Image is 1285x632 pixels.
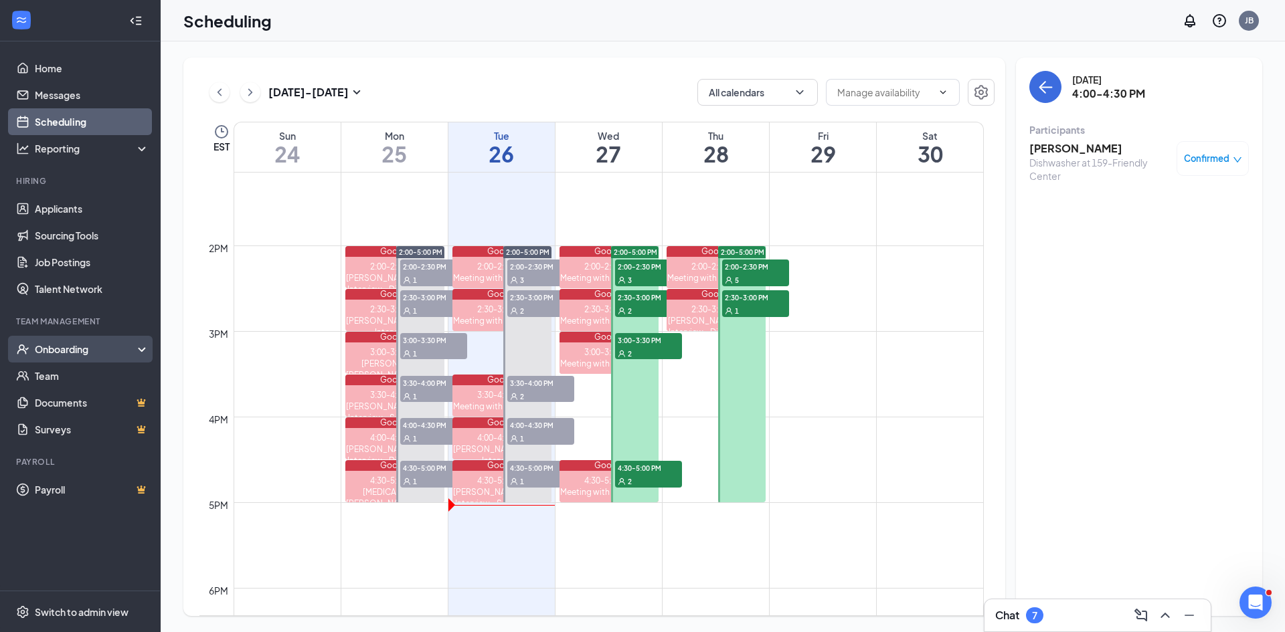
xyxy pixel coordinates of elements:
svg: User [510,307,518,315]
div: 2:30-3:00 PM [560,304,659,315]
button: ComposeMessage [1130,605,1152,626]
h1: 28 [663,142,769,165]
div: Google [345,246,444,257]
svg: User [403,307,411,315]
div: Mon [341,129,448,142]
div: 2:30-3:00 PM [452,304,551,315]
svg: User [510,478,518,486]
div: Tue [448,129,555,142]
span: 2:30-3:00 PM [615,290,682,304]
span: 1 [413,434,417,443]
div: 2:30-3:00 PM [345,304,444,315]
a: Team [35,362,149,389]
h1: 30 [877,142,983,165]
span: 1 [413,276,417,285]
div: Google [560,332,659,342]
span: 2:00-5:00 PM [614,247,657,257]
div: 3:00-3:30 PM [560,346,659,358]
svg: User [403,276,411,284]
div: 4:00-4:30 PM [452,432,551,443]
div: [PERSON_NAME] (Onsite Interview - [PERSON_NAME] at 159-Friendly Center) [345,315,444,360]
h1: 26 [448,142,555,165]
div: Google [452,417,551,428]
a: Settings [968,79,995,106]
a: SurveysCrown [35,416,149,443]
svg: User [618,307,626,315]
h1: 24 [234,142,341,165]
span: 2 [628,477,632,486]
span: 3 [520,276,524,285]
div: Google [560,289,659,300]
div: Google [345,375,444,385]
div: Google [452,460,551,471]
span: 3:00-3:30 PM [615,333,682,346]
svg: ChevronDown [793,86,806,99]
div: Google [667,246,766,257]
h1: 29 [770,142,876,165]
div: Meeting with 3 applicants [452,272,551,284]
div: Meeting with 2 applicants [560,358,659,369]
svg: ArrowLeft [1037,79,1053,95]
a: August 25, 2025 [341,122,448,172]
div: Google [345,289,444,300]
div: [DATE] [1072,73,1145,86]
h3: Chat [995,608,1019,623]
a: Scheduling [35,108,149,135]
svg: User [403,435,411,443]
div: Sun [234,129,341,142]
span: 2:30-3:00 PM [722,290,789,304]
div: 5pm [206,498,231,512]
div: Google [452,289,551,300]
span: 2:00-2:30 PM [400,259,467,273]
svg: Settings [973,84,989,100]
div: Thu [663,129,769,142]
span: down [1233,155,1242,165]
span: 2:00-5:00 PM [399,247,442,257]
div: Fri [770,129,876,142]
svg: User [725,307,733,315]
svg: UserCheck [16,342,29,356]
div: 3:30-4:00 PM [345,389,444,401]
div: Google [560,460,659,471]
span: 4:00-4:30 PM [507,418,574,431]
span: 2:30-3:00 PM [400,290,467,304]
a: Home [35,55,149,82]
svg: User [618,276,626,284]
h1: Scheduling [183,9,272,32]
div: 2:00-2:30 PM [345,261,444,272]
div: Hiring [16,175,147,187]
span: 2 [520,306,524,316]
span: 3 [628,276,632,285]
div: Dishwasher at 159-Friendly Center [1029,156,1170,183]
div: Reporting [35,142,150,155]
svg: Clock [213,124,230,140]
a: August 28, 2025 [663,122,769,172]
div: [PERSON_NAME] (Onsite Interview - [PERSON_NAME] at 159-Friendly Center) [452,443,551,489]
div: Google [345,417,444,428]
div: Google [345,460,444,471]
div: [PERSON_NAME] (Onsite Interview - Salad Maker / Team Member at 159-Friendly Center) [452,486,551,532]
span: 3:00-3:30 PM [400,333,467,346]
span: 3:30-4:00 PM [507,376,574,389]
div: Meeting with 5 applicants [667,272,766,284]
h1: 25 [341,142,448,165]
h1: 27 [555,142,662,165]
svg: User [510,393,518,401]
a: August 27, 2025 [555,122,662,172]
span: EST [213,140,230,153]
svg: WorkstreamLogo [15,13,28,27]
div: Meeting with 2 applicants [452,401,551,412]
span: 4:30-5:00 PM [400,461,467,474]
span: 2:00-2:30 PM [507,259,574,273]
h3: 4:00-4:30 PM [1072,86,1145,101]
svg: ChevronUp [1157,607,1173,623]
a: PayrollCrown [35,476,149,503]
a: August 24, 2025 [234,122,341,172]
div: 2pm [206,241,231,255]
div: 4:00-4:30 PM [345,432,444,443]
div: 4:30-5:00 PM [452,475,551,486]
span: 1 [413,349,417,358]
svg: Settings [16,605,29,619]
span: 1 [520,434,524,443]
span: Confirmed [1184,152,1229,165]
